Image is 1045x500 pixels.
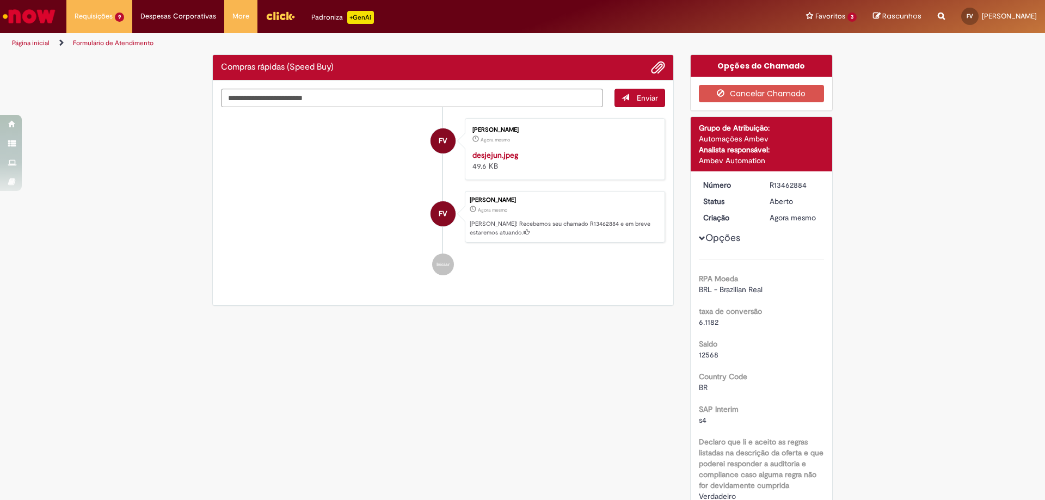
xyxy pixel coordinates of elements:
[651,60,665,75] button: Adicionar anexos
[439,128,447,154] span: FV
[221,107,665,287] ul: Histórico de tíquete
[481,137,510,143] span: Agora mesmo
[472,150,654,171] div: 49.6 KB
[882,11,921,21] span: Rascunhos
[478,207,507,213] time: 29/08/2025 15:06:08
[699,85,825,102] button: Cancelar Chamado
[470,220,659,237] p: [PERSON_NAME]! Recebemos seu chamado R13462884 e em breve estaremos atuando.
[470,197,659,203] div: [PERSON_NAME]
[472,127,654,133] div: [PERSON_NAME]
[699,155,825,166] div: Ambev Automation
[699,122,825,133] div: Grupo de Atribuição:
[8,33,689,53] ul: Trilhas de página
[266,8,295,24] img: click_logo_yellow_360x200.png
[770,213,816,223] time: 29/08/2025 15:06:08
[75,11,113,22] span: Requisições
[699,382,708,392] span: BR
[770,196,820,207] div: Aberto
[699,274,738,283] b: RPA Moeda
[221,89,603,107] textarea: Digite sua mensagem aqui...
[472,150,518,160] a: desjejun.jpeg
[73,39,153,47] a: Formulário de Atendimento
[347,11,374,24] p: +GenAi
[478,207,507,213] span: Agora mesmo
[699,339,717,349] b: Saldo
[691,55,833,77] div: Opções do Chamado
[311,11,374,24] div: Padroniza
[699,404,739,414] b: SAP Interim
[221,63,334,72] h2: Compras rápidas (Speed Buy) Histórico de tíquete
[431,128,456,153] div: Fernanda Teresinha Viana
[232,11,249,22] span: More
[431,201,456,226] div: Fernanda Teresinha Viana
[699,285,763,294] span: BRL - Brazilian Real
[873,11,921,22] a: Rascunhos
[140,11,216,22] span: Despesas Corporativas
[815,11,845,22] span: Favoritos
[699,372,747,381] b: Country Code
[699,350,718,360] span: 12568
[481,137,510,143] time: 29/08/2025 15:05:53
[115,13,124,22] span: 9
[699,437,823,490] b: Declaro que li e aceito as regras listadas na descrição da oferta e que poderei responder a audit...
[221,191,665,243] li: Fernanda Teresinha Viana
[695,180,762,190] dt: Número
[699,133,825,144] div: Automações Ambev
[699,415,706,425] span: s4
[770,213,816,223] span: Agora mesmo
[967,13,973,20] span: FV
[770,180,820,190] div: R13462884
[439,201,447,227] span: FV
[982,11,1037,21] span: [PERSON_NAME]
[770,212,820,223] div: 29/08/2025 15:06:08
[699,317,718,327] span: 6.1182
[1,5,57,27] img: ServiceNow
[695,212,762,223] dt: Criação
[847,13,857,22] span: 3
[637,93,658,103] span: Enviar
[699,144,825,155] div: Analista responsável:
[12,39,50,47] a: Página inicial
[614,89,665,107] button: Enviar
[695,196,762,207] dt: Status
[699,306,762,316] b: taxa de conversão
